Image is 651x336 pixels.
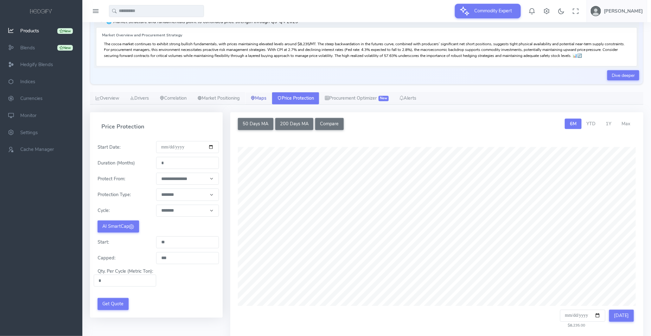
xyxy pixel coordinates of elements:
a: Procurement Optimizer [319,92,394,105]
label: Protect From: [94,176,129,183]
label: Start: [94,239,113,246]
label: Duration (Months) [94,160,139,167]
span: Monitor [20,112,36,119]
h6: Market Overview and Procurement Strategy [102,33,631,37]
span: Cache Manager [20,146,54,152]
button: [DATE] [609,310,634,322]
select: Default select example [156,173,219,185]
label: Cycle: [94,207,113,214]
div: New [57,45,73,51]
p: The cocoa market continues to exhibit strong bullish fundamentals, with prices maintaining elevat... [104,41,629,59]
span: Currencies [20,96,42,102]
button: Commodity Expert [455,4,521,18]
span: Max [622,121,631,127]
span: 6M [570,121,577,127]
span: New [379,96,389,101]
span: YTD [587,121,596,127]
span: Settings [20,129,38,136]
input: Select a date to view the price [560,310,605,322]
a: Correlation [154,92,192,105]
span: Products [20,28,39,34]
button: 50 Days MA [238,118,273,130]
span: 1Y [606,121,612,127]
button: AI SmartCap [98,221,139,233]
label: Start Date: [94,144,124,151]
a: Price Protection [272,92,319,105]
a: Maps [245,92,272,105]
img: logo [29,8,54,15]
img: user-image [591,6,601,16]
span: Blends [20,45,35,51]
a: Alerts [394,92,422,105]
button: Get Quote [98,298,129,310]
label: Protection Type: [94,191,135,198]
span: $8,235.00 [560,323,585,328]
label: Qty. Per Cycle (Metric Ton): [94,268,157,275]
label: Capped: [94,255,119,262]
button: 200 Days MA [275,118,314,130]
h4: Price Protection [94,118,219,136]
select: Default select example [156,205,219,217]
a: Drivers [124,92,154,105]
a: Commodity Expert [455,8,521,14]
button: Compare [315,118,344,130]
span: Hedgify Blends [20,61,53,68]
span: Commodity Expert [471,4,516,18]
a: Market Positioning [192,92,245,105]
a: Dive deeper [607,70,639,80]
span: Indices [20,78,35,85]
a: Overview [90,92,124,105]
div: New [57,28,73,34]
h5: [PERSON_NAME] [604,9,643,14]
